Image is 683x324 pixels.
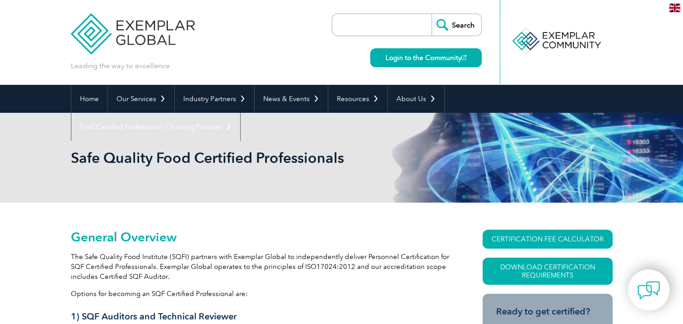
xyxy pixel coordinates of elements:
[71,252,450,282] p: The Safe Quality Food Institute (SQFI) partners with Exemplar Global to independently deliver Per...
[71,289,450,299] p: Options for becoming an SQF Certified Professional are:
[71,149,418,167] h1: Safe Quality Food Certified Professionals
[370,48,482,67] a: Login to the Community
[71,113,240,141] a: Find Certified Professional / Training Provider
[71,61,170,71] p: Leading the way to excellence
[328,85,387,113] a: Resources
[637,279,660,301] img: contact-chat.png
[71,311,450,322] h3: 1) SQF Auditors and Technical Reviewer
[108,85,174,113] a: Our Services
[255,85,328,113] a: News & Events
[483,230,613,249] a: CERTIFICATION FEE CALCULATOR
[388,85,444,113] a: About Us
[175,85,254,113] a: Industry Partners
[461,55,466,60] img: open_square.png
[432,14,481,36] input: Search
[483,258,613,285] a: Download Certification Requirements
[496,306,599,317] h3: Ready to get certified?
[71,230,450,244] h2: General Overview
[71,85,107,113] a: Home
[669,4,680,12] img: en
